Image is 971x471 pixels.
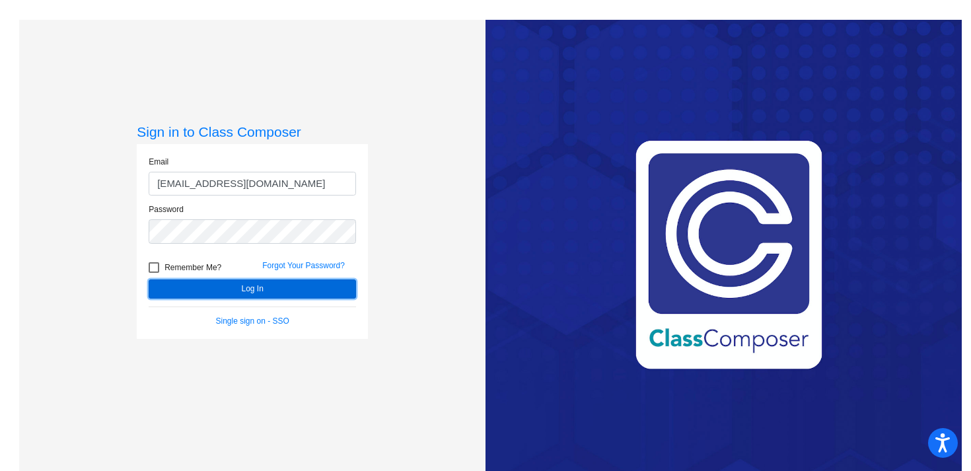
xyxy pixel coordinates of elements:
label: Email [149,156,168,168]
label: Password [149,203,184,215]
a: Forgot Your Password? [262,261,345,270]
h3: Sign in to Class Composer [137,124,368,140]
button: Log In [149,279,356,299]
span: Remember Me? [164,260,221,275]
a: Single sign on - SSO [216,316,289,326]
